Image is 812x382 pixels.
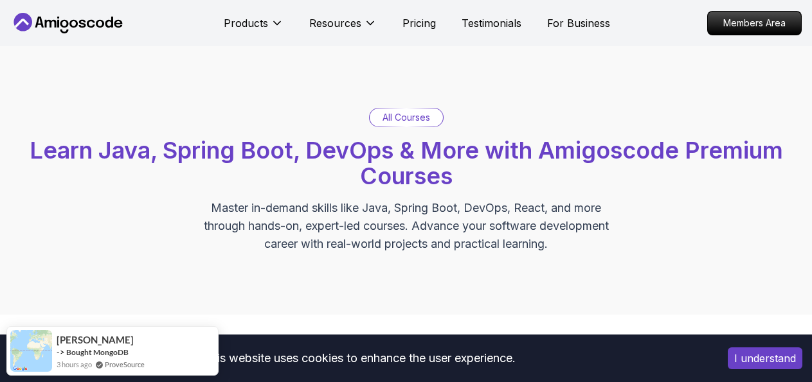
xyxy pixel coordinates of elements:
[462,15,521,31] a: Testimonials
[758,331,799,369] iframe: chat widget
[57,334,134,345] span: [PERSON_NAME]
[547,15,610,31] a: For Business
[728,347,802,369] button: Accept cookies
[10,330,52,372] img: provesource social proof notification image
[383,111,430,124] p: All Courses
[66,347,129,357] a: Bought MongoDB
[190,199,622,253] p: Master in-demand skills like Java, Spring Boot, DevOps, React, and more through hands-on, expert-...
[30,136,783,190] span: Learn Java, Spring Boot, DevOps & More with Amigoscode Premium Courses
[708,12,801,35] p: Members Area
[309,15,377,41] button: Resources
[707,11,802,35] a: Members Area
[10,344,708,372] div: This website uses cookies to enhance the user experience.
[57,347,65,357] span: ->
[402,15,436,31] a: Pricing
[568,231,799,324] iframe: chat widget
[224,15,284,41] button: Products
[105,360,145,369] a: ProveSource
[309,15,361,31] p: Resources
[224,15,268,31] p: Products
[57,359,92,370] span: 3 hours ago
